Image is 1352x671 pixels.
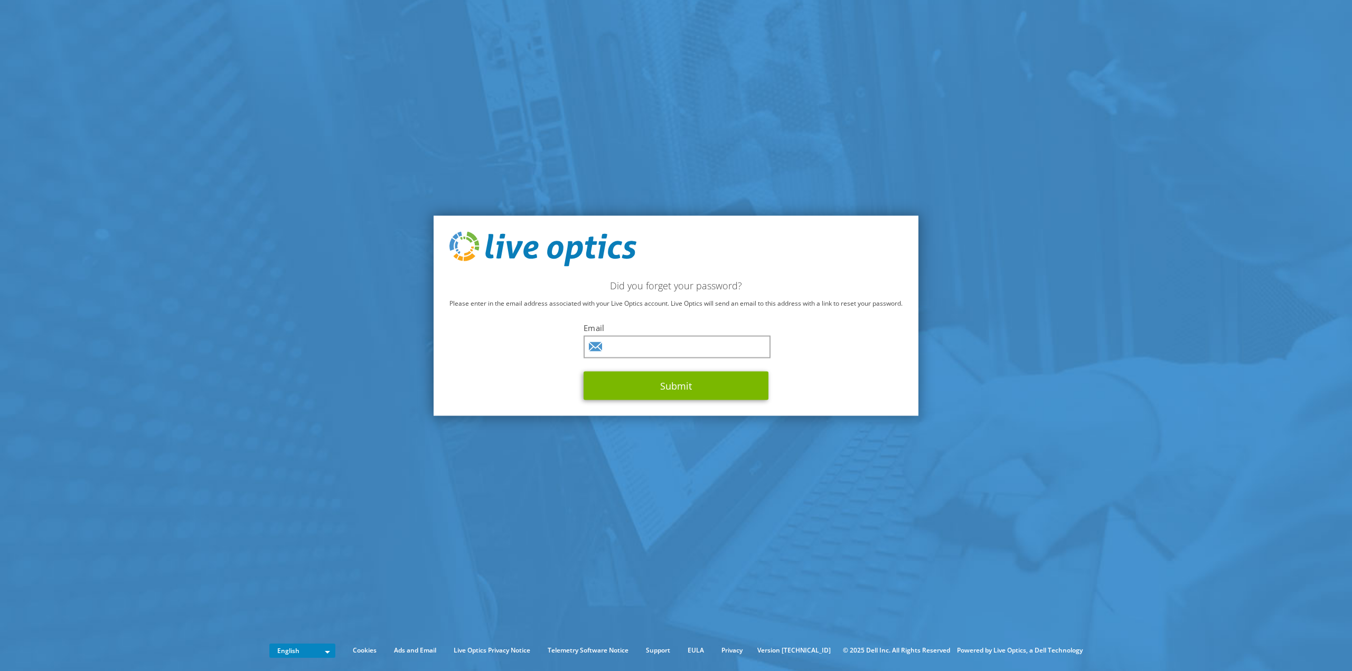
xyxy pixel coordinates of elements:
li: © 2025 Dell Inc. All Rights Reserved [838,645,955,656]
a: EULA [680,645,712,656]
h2: Did you forget your password? [449,279,903,291]
li: Version [TECHNICAL_ID] [752,645,836,656]
a: Support [638,645,678,656]
label: Email [584,322,768,333]
a: Ads and Email [386,645,444,656]
img: live_optics_svg.svg [449,232,636,267]
p: Please enter in the email address associated with your Live Optics account. Live Optics will send... [449,297,903,309]
a: Cookies [345,645,384,656]
a: Live Optics Privacy Notice [446,645,538,656]
a: Privacy [713,645,750,656]
li: Powered by Live Optics, a Dell Technology [957,645,1083,656]
button: Submit [584,371,768,400]
a: Telemetry Software Notice [540,645,636,656]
